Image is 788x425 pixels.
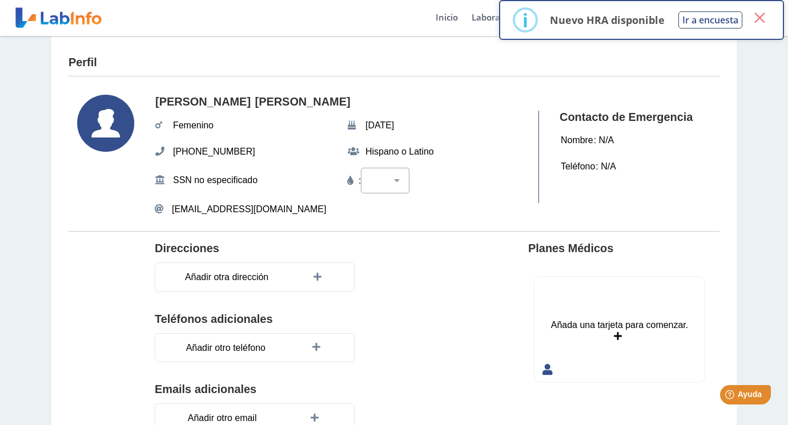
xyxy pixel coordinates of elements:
[686,381,775,412] iframe: Help widget launcher
[170,115,217,136] span: Femenino
[749,7,770,28] button: Close this dialog
[557,130,597,151] span: Nombre
[155,242,219,256] h4: Direcciones
[560,111,701,124] h4: Contacto de Emergencia
[252,92,354,112] span: [PERSON_NAME]
[362,115,397,136] span: [DATE]
[550,13,665,27] p: Nuevo HRA disponible
[347,168,528,193] div: :
[551,318,688,332] div: Añada una tarjeta para comenzar.
[170,170,261,191] span: SSN no especificado
[554,129,620,151] div: : N/A
[172,203,326,216] span: [EMAIL_ADDRESS][DOMAIN_NAME]
[362,141,437,162] span: Hispano o Latino
[554,156,622,177] div: : N/A
[69,56,97,70] h4: Perfil
[522,10,528,30] div: i
[557,156,598,177] span: Teléfono
[678,11,742,29] button: Ir a encuesta
[182,267,272,288] span: Añadir otra dirección
[155,383,440,396] h4: Emails adicionales
[155,313,440,326] h4: Teléfonos adicionales
[152,92,254,112] span: [PERSON_NAME]
[170,141,259,162] span: [PHONE_NUMBER]
[183,338,269,358] span: Añadir otro teléfono
[528,242,613,256] h4: Planes Médicos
